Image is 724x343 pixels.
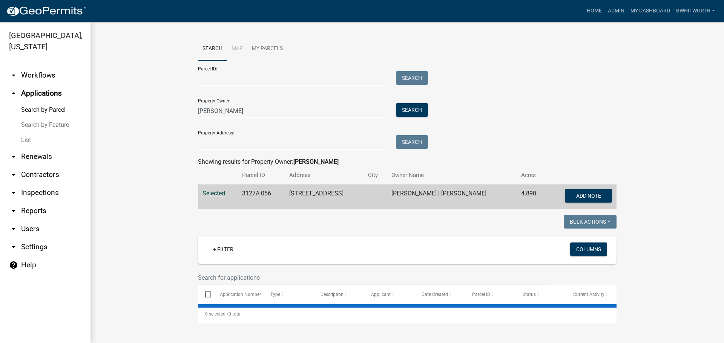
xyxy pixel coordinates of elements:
td: 3127A 056 [238,184,285,209]
input: Search for applications [198,270,545,285]
span: Date Created [422,292,448,297]
button: Bulk Actions [564,215,617,229]
span: Parcel ID [472,292,490,297]
a: My Parcels [247,37,287,61]
div: 0 total [198,305,617,323]
span: Add Note [576,193,601,199]
th: Address [285,166,364,184]
i: arrow_drop_down [9,152,18,161]
span: 0 selected / [205,311,229,317]
a: Search [198,37,227,61]
datatable-header-cell: Parcel ID [465,285,515,303]
a: Admin [605,4,627,18]
datatable-header-cell: Select [198,285,212,303]
i: arrow_drop_down [9,206,18,215]
a: BWhitworth [673,4,718,18]
button: Columns [570,242,607,256]
td: [STREET_ADDRESS] [285,184,364,209]
span: Current Activity [573,292,604,297]
i: arrow_drop_up [9,89,18,98]
datatable-header-cell: Description [313,285,364,303]
span: Status [523,292,536,297]
button: Search [396,103,428,117]
datatable-header-cell: Application Number [212,285,263,303]
th: Parcel ID [238,166,285,184]
td: 4.890 [517,184,547,209]
i: arrow_drop_down [9,224,18,233]
datatable-header-cell: Status [515,285,566,303]
a: Home [584,4,605,18]
a: + Filter [207,242,239,256]
datatable-header-cell: Current Activity [566,285,617,303]
td: [PERSON_NAME] | [PERSON_NAME] [387,184,516,209]
div: Showing results for Property Owner: [198,157,617,166]
i: help [9,261,18,270]
a: My Dashboard [627,4,673,18]
i: arrow_drop_down [9,170,18,179]
strong: [PERSON_NAME] [293,158,339,165]
button: Search [396,135,428,149]
a: Selected [202,190,225,197]
i: arrow_drop_down [9,242,18,252]
span: Application Number [220,292,261,297]
i: arrow_drop_down [9,71,18,80]
span: Applicant [371,292,391,297]
i: arrow_drop_down [9,188,18,197]
th: Acres [517,166,547,184]
button: Add Note [565,189,612,203]
span: Type [270,292,280,297]
datatable-header-cell: Applicant [364,285,414,303]
th: City [364,166,387,184]
span: Description [321,292,344,297]
datatable-header-cell: Date Created [414,285,465,303]
button: Search [396,71,428,85]
th: Owner Name [387,166,516,184]
datatable-header-cell: Type [263,285,313,303]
